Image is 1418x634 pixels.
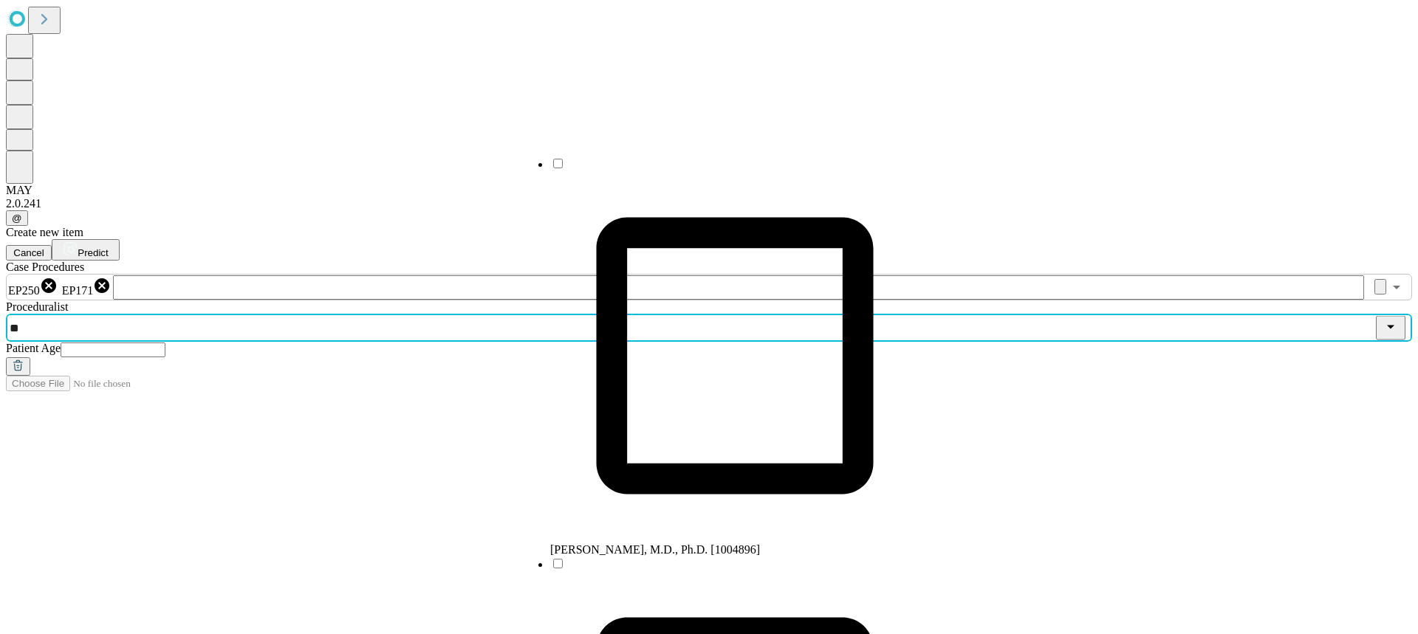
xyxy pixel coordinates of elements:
[78,247,108,258] span: Predict
[1376,316,1405,340] button: Close
[6,197,1412,210] div: 2.0.241
[6,261,84,273] span: Scheduled Procedure
[6,342,61,354] span: Patient Age
[1386,277,1407,297] button: Open
[6,245,52,261] button: Cancel
[6,300,68,313] span: Proceduralist
[13,247,44,258] span: Cancel
[52,239,120,261] button: Predict
[12,213,22,224] span: @
[8,277,58,297] div: EP250
[62,277,112,297] div: EP171
[1374,279,1386,294] button: Clear
[550,543,760,556] span: [PERSON_NAME], M.D., Ph.D. [1004896]
[6,226,83,238] span: Create new item
[6,210,28,226] button: @
[8,284,40,297] span: EP250
[62,284,94,297] span: EP171
[6,184,1412,197] div: MAY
